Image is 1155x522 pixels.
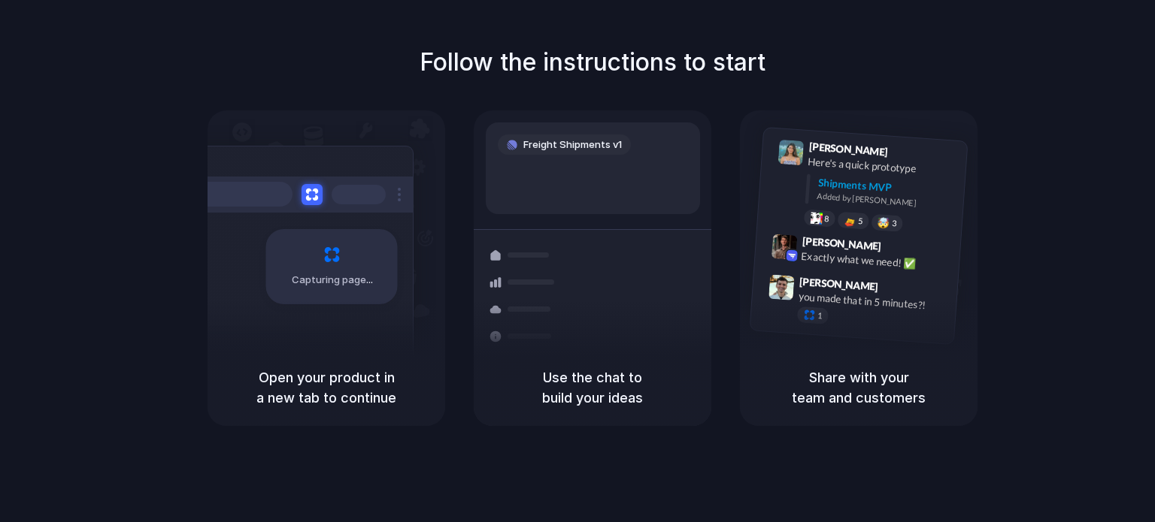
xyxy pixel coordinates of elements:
span: 5 [858,216,863,225]
div: 🤯 [878,217,890,228]
div: Exactly what we need! ✅ [801,248,951,273]
span: 9:41 AM [893,145,923,163]
span: [PERSON_NAME] [799,273,879,294]
span: [PERSON_NAME] [802,232,881,254]
div: Shipments MVP [817,174,956,199]
div: Here's a quick prototype [808,153,958,179]
h5: Use the chat to build your ideas [492,367,693,408]
div: Added by [PERSON_NAME] [817,190,955,212]
span: 9:42 AM [886,240,917,258]
span: 3 [892,219,897,228]
span: 9:47 AM [883,280,914,298]
span: [PERSON_NAME] [808,138,888,160]
span: 8 [824,214,829,222]
div: you made that in 5 minutes?! [798,288,948,314]
span: 1 [817,312,823,320]
h1: Follow the instructions to start [420,44,765,80]
h5: Open your product in a new tab to continue [226,367,427,408]
span: Freight Shipments v1 [523,137,622,152]
span: Capturing page [292,273,375,288]
h5: Share with your team and customers [758,367,959,408]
